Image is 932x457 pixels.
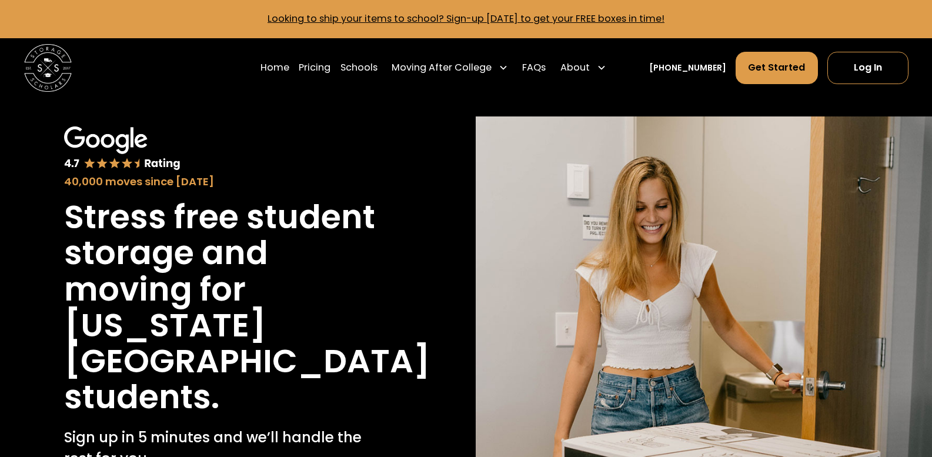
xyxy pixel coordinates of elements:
[64,379,219,415] h1: students.
[560,61,590,75] div: About
[827,52,908,84] a: Log In
[522,51,546,85] a: FAQs
[260,51,289,85] a: Home
[64,174,393,189] div: 40,000 moves since [DATE]
[268,12,664,25] a: Looking to ship your items to school? Sign-up [DATE] to get your FREE boxes in time!
[64,199,393,307] h1: Stress free student storage and moving for
[24,44,72,92] img: Storage Scholars main logo
[340,51,378,85] a: Schools
[299,51,330,85] a: Pricing
[736,52,818,84] a: Get Started
[392,61,492,75] div: Moving After College
[64,307,430,379] h1: [US_STATE][GEOGRAPHIC_DATA]
[649,62,726,74] a: [PHONE_NUMBER]
[64,126,181,171] img: Google 4.7 star rating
